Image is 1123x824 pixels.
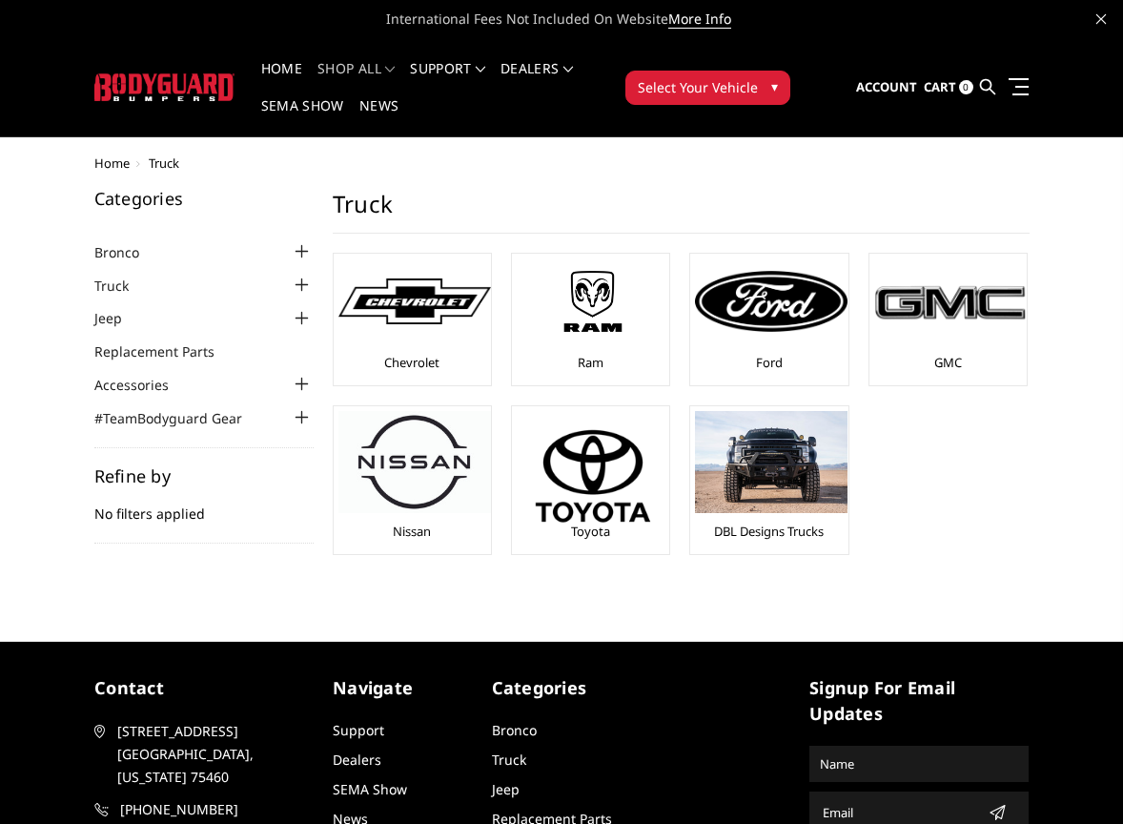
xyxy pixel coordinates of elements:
a: Nissan [393,523,431,540]
a: Dealers [333,751,381,769]
a: Support [333,721,384,739]
a: Jeep [94,308,146,328]
a: [PHONE_NUMBER] [94,798,314,821]
a: Dealers [500,62,573,99]
a: DBL Designs Trucks [714,523,824,540]
input: Name [812,749,1026,779]
img: BODYGUARD BUMPERS [94,73,235,101]
a: Truck [94,276,153,296]
a: Jeep [492,780,520,798]
h5: Categories [94,190,314,207]
a: Support [410,62,485,99]
h5: Navigate [333,675,473,701]
a: Bronco [94,242,163,262]
h5: Categories [492,675,632,701]
span: 0 [959,80,973,94]
span: Cart [924,78,956,95]
a: GMC [934,354,962,371]
h1: Truck [333,190,1030,234]
span: Select Your Vehicle [638,77,758,97]
h5: contact [94,675,314,701]
span: ▾ [771,76,778,96]
span: [PHONE_NUMBER] [120,798,313,821]
a: Replacement Parts [94,341,238,361]
a: Home [261,62,302,99]
span: [STREET_ADDRESS] [GEOGRAPHIC_DATA], [US_STATE] 75460 [117,720,310,789]
a: News [359,99,398,136]
h5: Refine by [94,467,314,484]
a: Bronco [492,721,537,739]
a: #TeamBodyguard Gear [94,408,266,428]
span: Truck [149,154,179,172]
button: Select Your Vehicle [625,71,790,105]
h5: signup for email updates [809,675,1029,727]
a: Toyota [571,523,610,540]
a: Chevrolet [384,354,439,371]
span: Account [856,78,917,95]
a: Home [94,154,130,172]
a: Truck [492,751,526,769]
a: Account [856,62,917,113]
a: shop all [317,62,395,99]
a: SEMA Show [333,780,407,798]
div: No filters applied [94,467,314,544]
a: Ford [756,354,783,371]
a: More Info [668,10,731,29]
a: SEMA Show [261,99,344,136]
a: Accessories [94,375,193,395]
a: Cart 0 [924,62,973,113]
a: Ram [578,354,603,371]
